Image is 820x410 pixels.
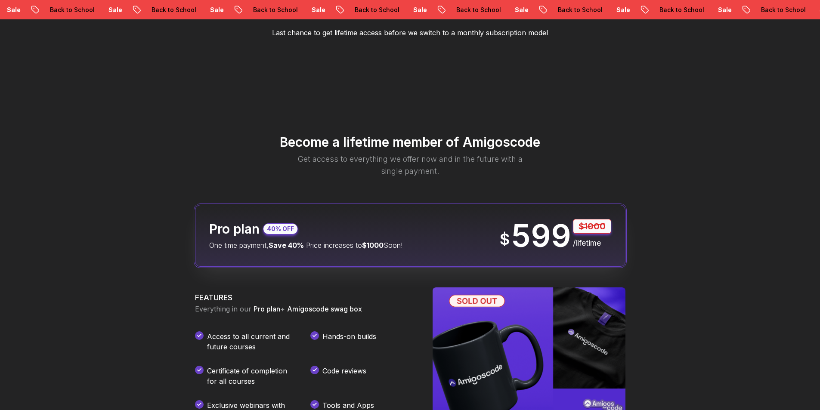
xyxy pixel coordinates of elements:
[649,6,676,14] p: Sale
[573,237,611,249] p: /lifetime
[254,305,280,313] span: Pro plan
[344,6,371,14] p: Sale
[209,221,260,237] h2: Pro plan
[141,6,168,14] p: Sale
[272,28,548,38] p: Last chance to get lifetime access before we switch to a monthly subscription model
[184,6,242,14] p: Back to School
[500,231,510,248] span: $
[322,366,366,386] p: Code reviews
[269,241,304,250] span: Save 40%
[547,6,575,14] p: Sale
[152,134,668,150] h2: Become a lifetime member of Amigoscode
[242,6,270,14] p: Sale
[207,331,297,352] p: Access to all current and future courses
[362,241,384,250] span: $1000
[286,153,534,177] p: Get access to everything we offer now and in the future with a single payment.
[692,6,750,14] p: Back to School
[511,220,571,251] p: 599
[750,6,778,14] p: Sale
[590,6,649,14] p: Back to School
[39,6,67,14] p: Sale
[573,219,611,234] p: $1000
[387,6,446,14] p: Back to School
[489,6,547,14] p: Back to School
[287,305,362,313] span: Amigoscode swag box
[207,366,297,386] p: Certificate of completion for all courses
[82,6,141,14] p: Back to School
[267,225,294,233] p: 40% OFF
[209,240,402,250] p: One time payment, Price increases to Soon!
[322,331,376,352] p: Hands-on builds
[285,6,344,14] p: Back to School
[195,304,412,314] p: Everything in our +
[446,6,473,14] p: Sale
[195,292,412,304] h3: FEATURES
